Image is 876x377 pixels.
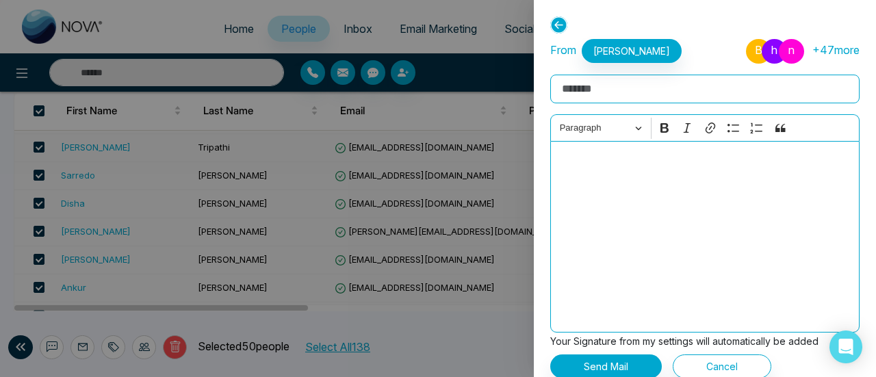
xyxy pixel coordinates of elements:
p: From [550,39,682,63]
div: Editor toolbar [550,114,860,141]
span: [PERSON_NAME] [582,39,682,63]
span: Paragraph [560,120,631,136]
span: B [746,39,771,64]
li: + 47 more [812,42,860,58]
button: Paragraph [554,118,648,139]
div: Editor editing area: main [550,141,860,333]
span: n [779,39,804,64]
small: Your Signature from my settings will automatically be added [550,335,819,347]
div: Open Intercom Messenger [829,330,862,363]
span: h [762,39,787,64]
